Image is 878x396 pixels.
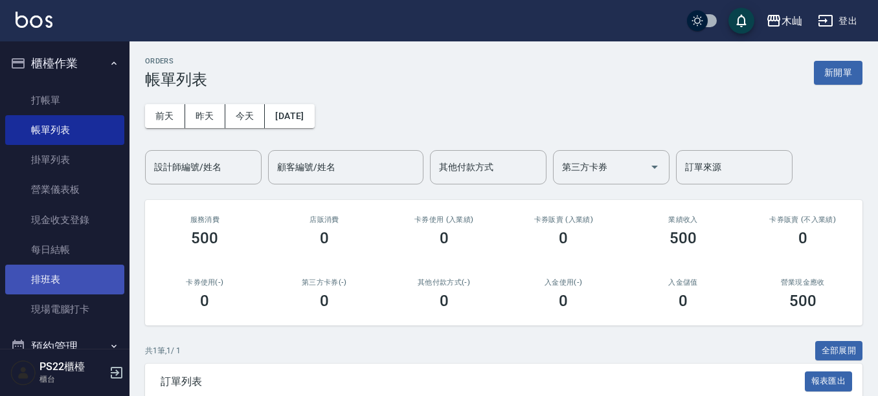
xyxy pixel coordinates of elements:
[145,104,185,128] button: 前天
[5,235,124,265] a: 每日結帳
[145,71,207,89] h3: 帳單列表
[185,104,225,128] button: 昨天
[814,61,862,85] button: 新開單
[814,66,862,78] a: 新開單
[5,294,124,324] a: 現場電腦打卡
[639,215,728,224] h2: 業績收入
[320,292,329,310] h3: 0
[805,375,853,387] a: 報表匯出
[39,373,106,385] p: 櫃台
[5,47,124,80] button: 櫃檯作業
[728,8,754,34] button: save
[559,292,568,310] h3: 0
[5,145,124,175] a: 掛單列表
[320,229,329,247] h3: 0
[191,229,218,247] h3: 500
[670,229,697,247] h3: 500
[440,292,449,310] h3: 0
[5,205,124,235] a: 現金收支登錄
[161,375,805,388] span: 訂單列表
[519,278,608,287] h2: 入金使用(-)
[798,229,807,247] h3: 0
[679,292,688,310] h3: 0
[5,175,124,204] a: 營業儀表板
[5,265,124,294] a: 排班表
[758,215,847,224] h2: 卡券販賣 (不入業績)
[639,278,728,287] h2: 入金儲值
[145,57,207,65] h2: ORDERS
[400,215,488,224] h2: 卡券使用 (入業績)
[815,341,863,361] button: 全部展開
[559,229,568,247] h3: 0
[782,13,802,29] div: 木屾
[265,104,314,128] button: [DATE]
[10,360,36,386] img: Person
[280,215,369,224] h2: 店販消費
[761,8,807,34] button: 木屾
[39,360,106,373] h5: PS22櫃檯
[644,157,665,177] button: Open
[5,330,124,364] button: 預約管理
[5,115,124,145] a: 帳單列表
[161,278,249,287] h2: 卡券使用(-)
[5,85,124,115] a: 打帳單
[16,12,52,28] img: Logo
[519,215,608,224] h2: 卡券販賣 (入業績)
[145,345,181,357] p: 共 1 筆, 1 / 1
[813,9,862,33] button: 登出
[440,229,449,247] h3: 0
[789,292,816,310] h3: 500
[400,278,488,287] h2: 其他付款方式(-)
[200,292,209,310] h3: 0
[280,278,369,287] h2: 第三方卡券(-)
[225,104,265,128] button: 今天
[758,278,847,287] h2: 營業現金應收
[161,215,249,224] h3: 服務消費
[805,371,853,391] button: 報表匯出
